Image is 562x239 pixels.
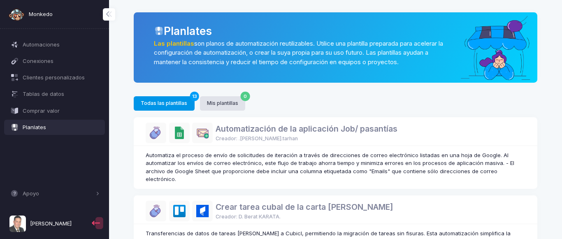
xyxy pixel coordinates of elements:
p: Automatiza el proceso de envío de solicitudes de iteración a través de direcciones de correo elec... [146,151,525,183]
span: Apoyo [23,190,94,198]
a: Crear tarea cubal de la carta [PERSON_NAME] [216,202,393,212]
span: [PERSON_NAME] [30,220,72,228]
img: monkedo-logo-dark.png [8,6,25,23]
img: iconos [146,123,166,143]
span: Planlates [23,123,100,132]
span: Monkedo [29,10,53,19]
img: perfil [9,216,26,232]
img: iconos [169,123,190,143]
span: Comprar valor [23,107,100,115]
img: Planlates [457,11,533,83]
a: Las plantillas [154,40,194,47]
img: iconos [146,201,166,221]
span: 0 [241,91,250,101]
a: Tablas de datos [4,87,105,102]
img: iconos [169,201,190,221]
span: Clientes personalizados [23,74,100,82]
p: son planos de automatización reutilizables. Utilice una plantilla preparada para acelerar la conf... [154,39,451,67]
span: Creador: .[PERSON_NAME].tarhan [216,135,298,143]
a: Planlates [4,120,105,135]
span: 13 [190,91,199,101]
a: Comprar valor [4,103,105,118]
div: Planlates [154,23,525,39]
a: Conexiones [4,53,105,68]
a: Clientes personalizados [4,70,105,85]
a: Monkedo [8,6,53,23]
img: iconos [192,201,213,221]
a: Automatización de la aplicación Job/ pasantías [216,124,397,134]
img: iconos [192,123,213,143]
button: Mis plantillas0 [200,96,246,111]
span: Creador: D. Berat KARATA. [216,213,281,221]
a: [PERSON_NAME] [4,212,90,236]
button: Todas las plantillas13 [134,96,195,111]
a: Automaciones [4,37,105,52]
span: Tablas de datos [23,90,100,98]
span: Automaciones [23,41,100,49]
span: Conexiones [23,57,100,65]
button: Apoyo [4,186,105,201]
